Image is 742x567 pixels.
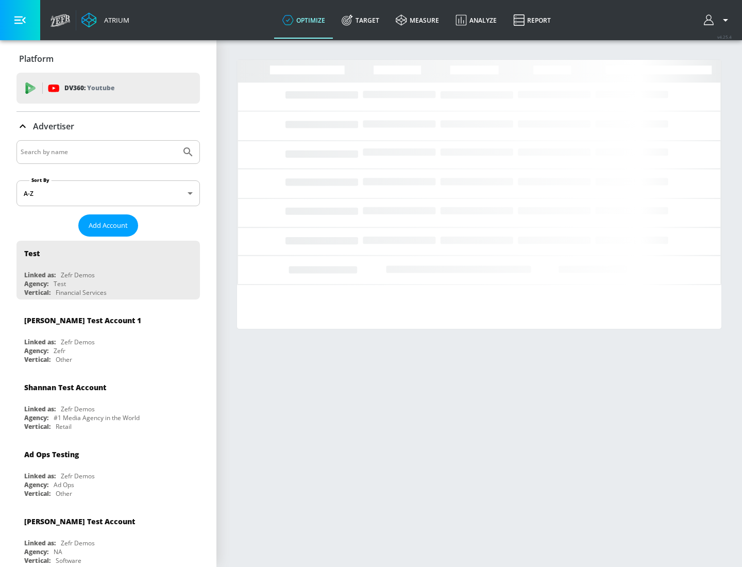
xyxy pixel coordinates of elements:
[19,53,54,64] p: Platform
[61,472,95,480] div: Zefr Demos
[64,82,114,94] p: DV360:
[16,308,200,366] div: [PERSON_NAME] Test Account 1Linked as:Zefr DemosAgency:ZefrVertical:Other
[24,338,56,346] div: Linked as:
[87,82,114,93] p: Youtube
[16,44,200,73] div: Platform
[16,241,200,299] div: TestLinked as:Zefr DemosAgency:TestVertical:Financial Services
[78,214,138,237] button: Add Account
[61,539,95,547] div: Zefr Demos
[16,73,200,104] div: DV360: Youtube
[24,449,79,459] div: Ad Ops Testing
[54,279,66,288] div: Test
[16,442,200,501] div: Ad Ops TestingLinked as:Zefr DemosAgency:Ad OpsVertical:Other
[24,382,106,392] div: Shannan Test Account
[100,15,129,25] div: Atrium
[24,539,56,547] div: Linked as:
[54,480,74,489] div: Ad Ops
[24,315,141,325] div: [PERSON_NAME] Test Account 1
[81,12,129,28] a: Atrium
[24,288,50,297] div: Vertical:
[24,279,48,288] div: Agency:
[274,2,333,39] a: optimize
[24,405,56,413] div: Linked as:
[56,422,72,431] div: Retail
[16,180,200,206] div: A-Z
[56,355,72,364] div: Other
[33,121,74,132] p: Advertiser
[56,288,107,297] div: Financial Services
[61,271,95,279] div: Zefr Demos
[24,516,135,526] div: [PERSON_NAME] Test Account
[89,220,128,231] span: Add Account
[24,472,56,480] div: Linked as:
[24,489,50,498] div: Vertical:
[717,34,732,40] span: v 4.25.4
[333,2,387,39] a: Target
[24,413,48,422] div: Agency:
[24,556,50,565] div: Vertical:
[24,355,50,364] div: Vertical:
[24,547,48,556] div: Agency:
[16,375,200,433] div: Shannan Test AccountLinked as:Zefr DemosAgency:#1 Media Agency in the WorldVertical:Retail
[61,338,95,346] div: Zefr Demos
[56,489,72,498] div: Other
[24,346,48,355] div: Agency:
[387,2,447,39] a: measure
[24,422,50,431] div: Vertical:
[447,2,505,39] a: Analyze
[29,177,52,184] label: Sort By
[24,271,56,279] div: Linked as:
[54,547,62,556] div: NA
[21,145,177,159] input: Search by name
[54,413,140,422] div: #1 Media Agency in the World
[24,480,48,489] div: Agency:
[505,2,559,39] a: Report
[61,405,95,413] div: Zefr Demos
[16,112,200,141] div: Advertiser
[24,248,40,258] div: Test
[56,556,81,565] div: Software
[54,346,65,355] div: Zefr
